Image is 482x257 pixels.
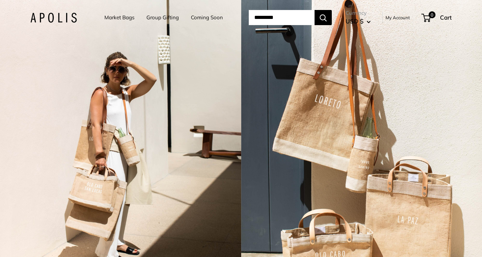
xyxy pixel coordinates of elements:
[104,13,134,22] a: Market Bags
[429,11,435,18] span: 0
[440,14,452,21] span: Cart
[346,16,371,27] button: USD $
[30,13,77,23] img: Apolis
[346,8,371,18] span: Currency
[249,10,315,25] input: Search...
[191,13,223,22] a: Coming Soon
[146,13,179,22] a: Group Gifting
[386,13,410,22] a: My Account
[346,18,363,25] span: USD $
[422,12,452,23] a: 0 Cart
[315,10,332,25] button: Search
